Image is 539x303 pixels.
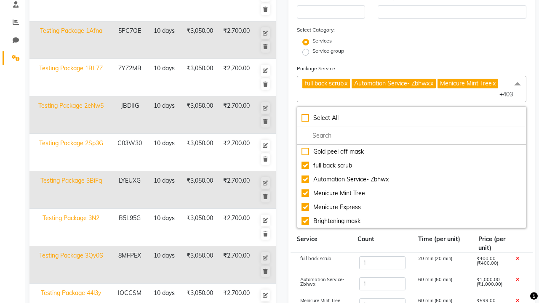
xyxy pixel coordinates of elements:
td: Testing Package 1BL7Z [29,59,112,96]
span: Automation Service- Zbhwx [354,80,430,87]
td: 10 days [147,246,181,284]
div: Menicure Mint Tree [302,189,522,198]
td: ₹3,050.00 [181,171,218,209]
td: ₹3,050.00 [181,134,218,171]
div: Time (per unit) [412,235,472,252]
td: ZYZ2MB [112,59,147,96]
td: ₹3,050.00 [181,21,218,59]
input: multiselect-search [302,131,522,140]
td: ₹2,700.00 [218,134,255,171]
td: Testing Package 2eNw5 [29,96,112,134]
a: x [344,80,347,87]
td: C03W30 [112,134,147,171]
div: 60 min (60 min) [412,277,471,292]
td: 10 days [147,171,181,209]
td: Testing Package 1Afna [29,21,112,59]
span: full back scrub [305,80,344,87]
div: Price (per unit) [472,235,512,252]
span: +403 [499,90,519,98]
div: Brightening mask [302,217,522,226]
div: Menicure Express [302,203,522,212]
div: Count [351,235,412,252]
td: 10 days [147,59,181,96]
td: B5L95G [112,209,147,246]
td: Testing Package 3N2 [29,209,112,246]
td: 8MFPEX [112,246,147,284]
div: ₹400.00 (₹400.00) [470,256,510,271]
td: ₹2,700.00 [218,246,255,284]
div: Select All [302,114,522,122]
td: 5PC7OE [112,21,147,59]
div: ₹1,000.00 (₹1,000.00) [470,277,510,292]
div: Automation Service- Zbhwx [302,175,522,184]
div: Gold peel off mask [302,147,522,156]
td: Testing Package 3BiFq [29,171,112,209]
div: Service [291,235,351,252]
label: Services [312,37,332,45]
td: ₹2,700.00 [218,209,255,246]
td: 10 days [147,134,181,171]
label: Package Service [297,65,335,72]
td: JBDIIG [112,96,147,134]
div: full back scrub [302,161,522,170]
td: ₹3,050.00 [181,96,218,134]
td: ₹2,700.00 [218,59,255,96]
span: Automation Service- Zbhwx [300,276,344,287]
div: 20 min (20 min) [412,256,471,271]
td: 10 days [147,209,181,246]
td: ₹2,700.00 [218,96,255,134]
td: ₹3,050.00 [181,59,218,96]
td: 10 days [147,21,181,59]
td: LYEUXG [112,171,147,209]
a: x [430,80,433,87]
td: ₹3,050.00 [181,246,218,284]
td: 10 days [147,96,181,134]
td: ₹2,700.00 [218,21,255,59]
a: x [492,80,496,87]
span: full back scrub [300,255,331,261]
td: Testing Package 3Qy0S [29,246,112,284]
label: Select Category: [297,26,335,34]
td: ₹3,050.00 [181,209,218,246]
td: Testing Package 2Sp3G [29,134,112,171]
label: Service group [312,47,344,55]
span: Menicure Mint Tree [440,80,492,87]
td: ₹2,700.00 [218,171,255,209]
